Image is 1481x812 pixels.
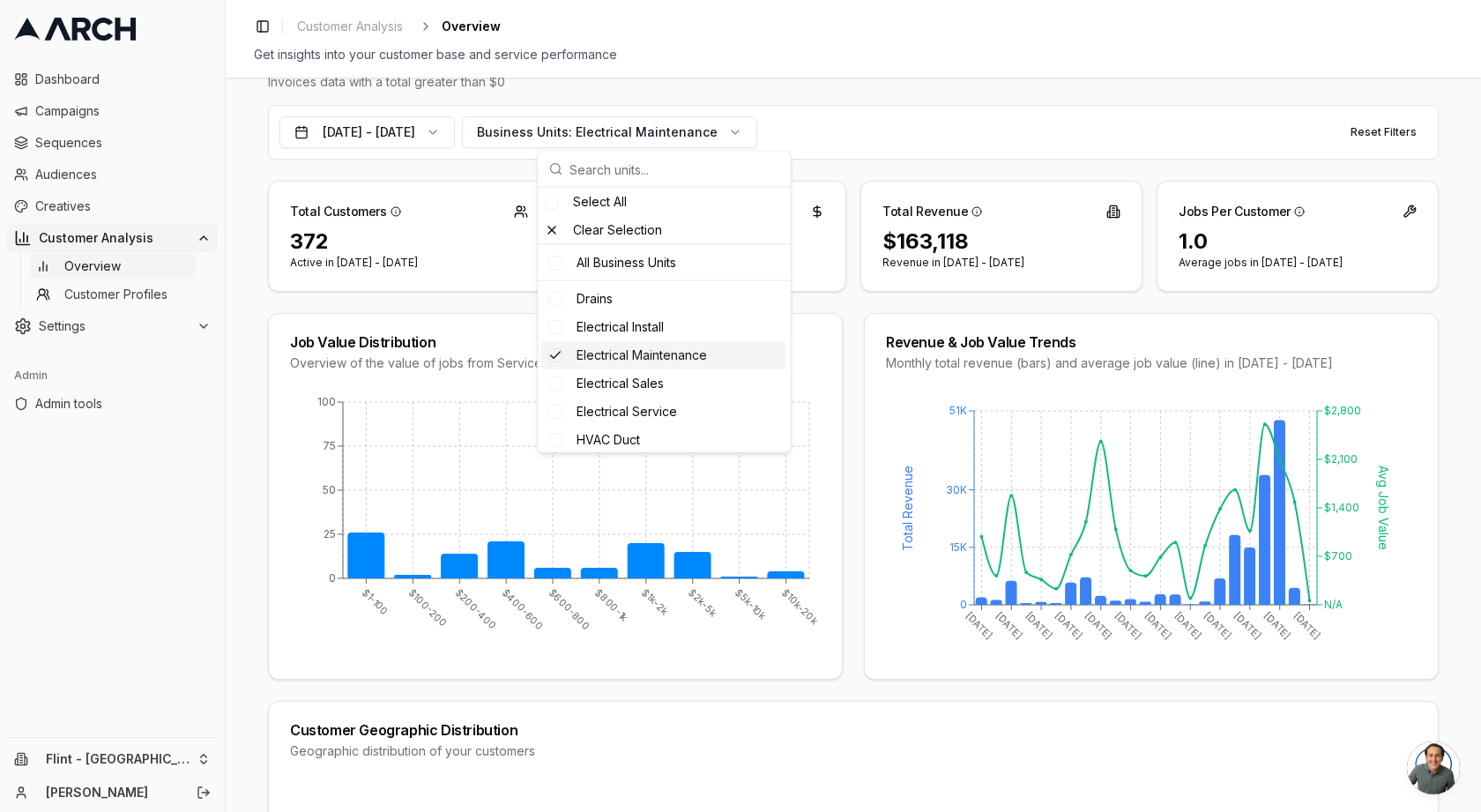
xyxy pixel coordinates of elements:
[1324,404,1361,417] tspan: $2,800
[1340,118,1427,146] button: Reset Filters
[324,527,336,540] tspan: 25
[442,18,501,35] span: Overview
[538,216,790,244] div: Clear Selection
[946,483,967,496] tspan: 30K
[360,586,391,618] tspan: $1-100
[290,14,410,39] a: Customer Analysis
[577,290,613,308] span: Drains
[538,188,790,452] div: Suggestions
[35,71,211,88] span: Dashboard
[7,390,218,418] a: Admin tools
[1202,610,1233,642] tspan: [DATE]
[1053,610,1084,642] tspan: [DATE]
[1324,549,1352,562] tspan: $700
[7,745,218,773] button: Flint - [GEOGRAPHIC_DATA], Heating, Air & Electric
[317,395,336,408] tspan: 100
[297,18,403,35] span: Customer Analysis
[1142,610,1174,642] tspan: [DATE]
[290,14,501,39] nav: breadcrumb
[994,610,1025,642] tspan: [DATE]
[35,197,211,215] span: Creatives
[35,134,211,152] span: Sequences
[1023,610,1054,642] tspan: [DATE]
[1232,610,1263,642] tspan: [DATE]
[7,129,218,157] a: Sequences
[882,256,1120,270] p: Revenue in [DATE] - [DATE]
[290,354,821,372] div: Overview of the value of jobs from Service [GEOGRAPHIC_DATA]
[577,346,707,364] span: Electrical Maintenance
[577,318,664,336] span: Electrical Install
[538,188,790,216] div: Select All
[39,317,190,335] span: Settings
[686,586,719,620] tspan: $2k-5k
[1083,610,1114,642] tspan: [DATE]
[64,286,167,303] span: Customer Profiles
[541,249,786,277] div: All Business Units
[639,586,671,618] tspan: $1k-2k
[7,224,218,252] button: Customer Analysis
[1179,227,1417,256] div: 1.0
[290,227,528,256] div: 372
[577,403,677,421] span: Electrical Service
[500,586,547,633] tspan: $400-600
[29,254,197,279] a: Overview
[1376,466,1391,550] tspan: Avg Job Value
[577,431,640,449] span: HVAC Duct
[882,227,1120,256] div: $163,118
[191,780,216,805] button: Log out
[949,540,967,554] tspan: 15K
[329,571,336,585] tspan: 0
[577,375,664,392] span: Electrical Sales
[7,97,218,125] a: Campaigns
[1172,610,1204,642] tspan: [DATE]
[39,229,190,247] span: Customer Analysis
[576,123,718,141] span: Electrical Maintenance
[592,586,631,625] tspan: $800-1k
[569,152,779,187] input: Search units...
[453,586,499,632] tspan: $200-400
[323,483,336,496] tspan: 50
[779,586,821,628] tspan: $10k-20k
[7,192,218,220] a: Creatives
[35,166,211,183] span: Audiences
[290,742,1417,760] div: Geographic distribution of your customers
[733,586,770,623] tspan: $5k-10k
[1407,741,1460,794] a: Open chat
[64,257,121,275] span: Overview
[268,73,1439,91] div: Invoices data with a total greater than $0
[462,116,757,148] button: Business Units:Electrical Maintenance
[7,160,218,189] a: Audiences
[7,65,218,93] a: Dashboard
[1113,610,1144,642] tspan: [DATE]
[949,404,967,417] tspan: 51K
[900,466,915,551] tspan: Total Revenue
[279,116,455,148] button: [DATE] - [DATE]
[7,361,218,390] div: Admin
[1261,610,1293,642] tspan: [DATE]
[290,256,528,270] p: Active in [DATE] - [DATE]
[46,784,177,801] a: [PERSON_NAME]
[46,751,190,767] span: Flint - [GEOGRAPHIC_DATA], Heating, Air & Electric
[960,598,967,611] tspan: 0
[290,203,401,220] div: Total Customers
[1291,610,1323,642] tspan: [DATE]
[290,335,821,349] div: Job Value Distribution
[1179,256,1417,270] p: Average jobs in [DATE] - [DATE]
[35,395,211,413] span: Admin tools
[1324,452,1358,466] tspan: $2,100
[1324,501,1359,514] tspan: $1,400
[886,354,1417,372] div: Monthly total revenue (bars) and average job value (line) in [DATE] - [DATE]
[546,586,592,633] tspan: $600-800
[323,439,336,452] tspan: 75
[7,312,218,340] button: Settings
[477,123,572,141] span: Business Units:
[406,586,450,629] tspan: $100-200
[886,335,1417,349] div: Revenue & Job Value Trends
[35,102,211,120] span: Campaigns
[882,203,982,220] div: Total Revenue
[254,46,1453,63] div: Get insights into your customer base and service performance
[1324,598,1343,611] tspan: N/A
[1179,203,1305,220] div: Jobs Per Customer
[29,282,197,307] a: Customer Profiles
[290,723,1417,737] div: Customer Geographic Distribution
